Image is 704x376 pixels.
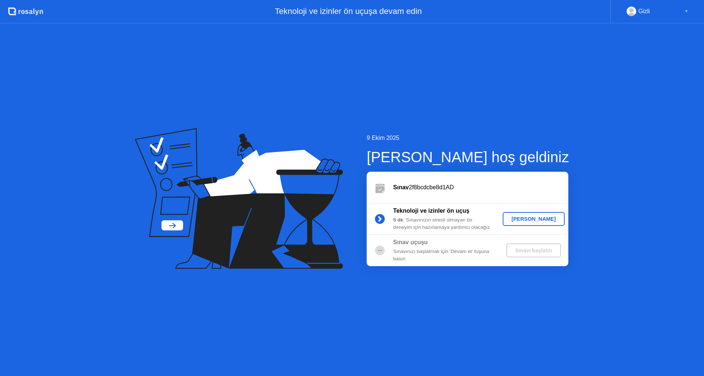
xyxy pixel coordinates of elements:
button: [PERSON_NAME] [503,212,565,226]
b: Teknoloji ve izinler ön uçuş [393,208,469,214]
div: Sınavı başlatın [509,247,558,253]
div: 9 Ekim 2025 [367,134,569,142]
b: Sınav uçuşu [393,239,428,245]
b: 5 dk [393,217,403,223]
div: Gizli [638,7,650,16]
button: Sınavı başlatın [506,243,561,257]
div: [PERSON_NAME] hoş geldiniz [367,146,569,168]
div: [PERSON_NAME] [506,216,562,222]
div: 2f8bcdcbe8d1AD [393,183,568,192]
div: ▼ [685,7,688,16]
b: Sınav [393,184,409,190]
div: Sınavınızı başlatmak için 'Devam et' tuşuna basın [393,248,499,263]
div: : Sınavınızın stresli olmayan bir deneyim için hazırlamaya yardımcı olacağız [393,216,499,231]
